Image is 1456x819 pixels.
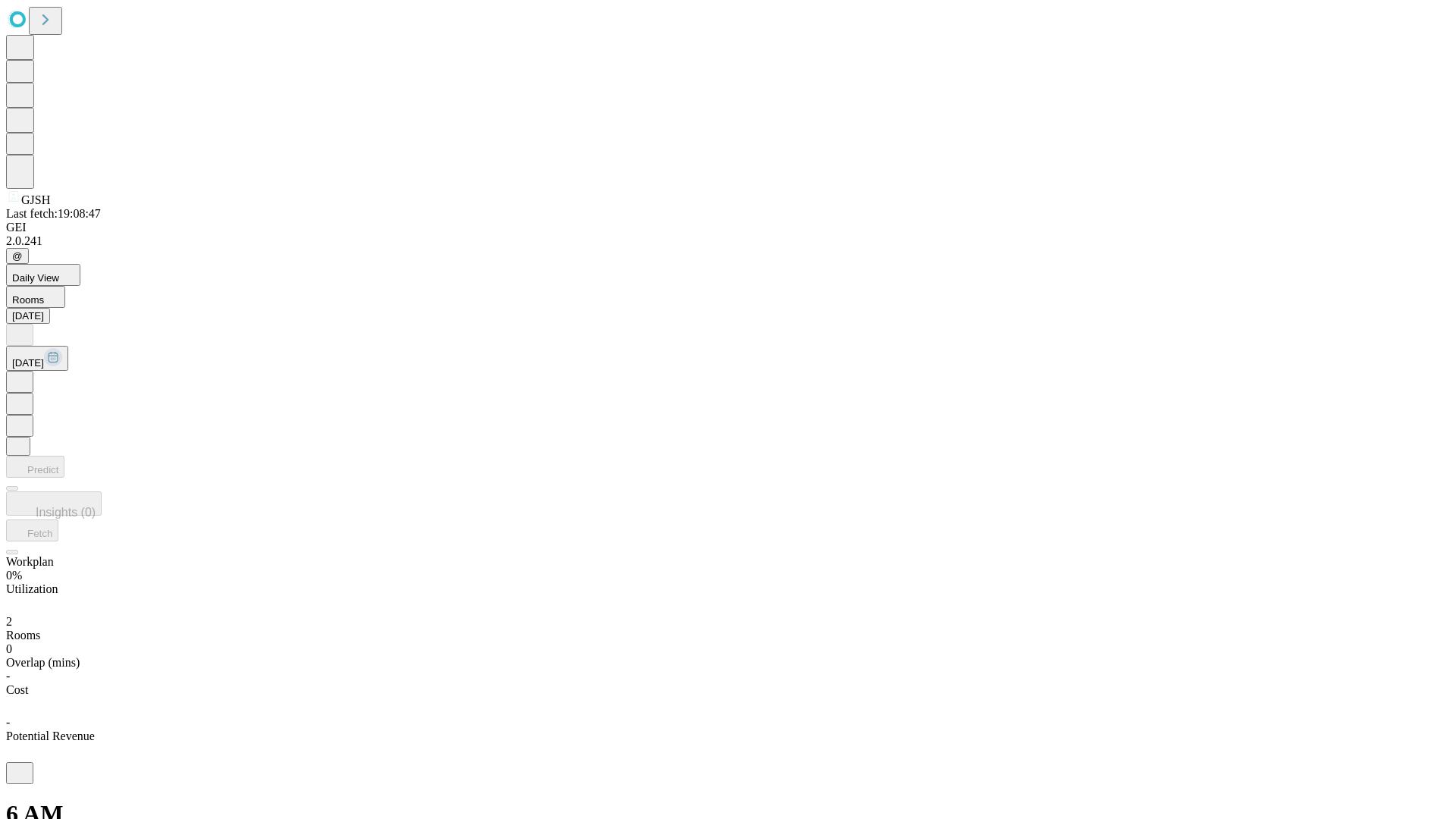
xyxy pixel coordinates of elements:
span: Daily View [12,272,59,284]
span: 0% [6,569,22,582]
span: - [6,716,10,729]
button: Predict [6,456,64,478]
span: Workplan [6,555,54,568]
span: [DATE] [12,357,44,369]
span: 2 [6,615,12,628]
span: Utilization [6,582,58,595]
span: GJSH [21,193,50,206]
button: [DATE] [6,308,50,324]
button: @ [6,248,29,264]
span: Rooms [12,294,44,306]
span: - [6,670,10,682]
span: 0 [6,642,12,655]
span: Cost [6,683,28,696]
button: Fetch [6,519,58,541]
button: Insights (0) [6,491,102,516]
span: @ [12,250,23,262]
span: Rooms [6,629,40,642]
div: GEI [6,221,1450,234]
span: Insights (0) [36,506,96,519]
button: [DATE] [6,346,68,371]
span: Potential Revenue [6,730,95,742]
button: Daily View [6,264,80,286]
button: Rooms [6,286,65,308]
span: Overlap (mins) [6,656,80,669]
div: 2.0.241 [6,234,1450,248]
span: Last fetch: 19:08:47 [6,207,101,220]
